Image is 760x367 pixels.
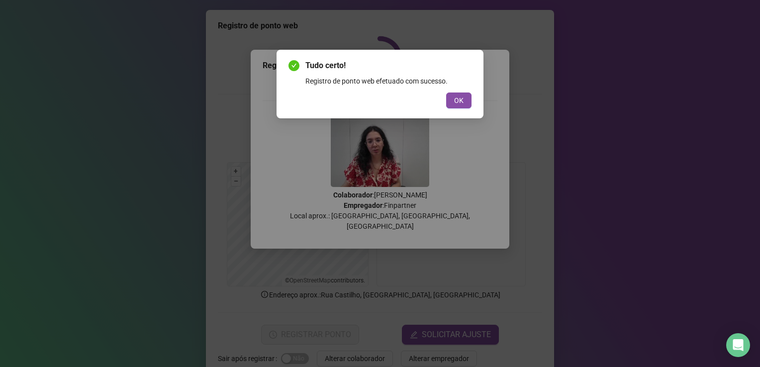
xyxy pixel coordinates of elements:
[446,92,472,108] button: OK
[288,60,299,71] span: check-circle
[454,95,464,106] span: OK
[305,76,472,87] div: Registro de ponto web efetuado com sucesso.
[305,60,472,72] span: Tudo certo!
[726,333,750,357] div: Open Intercom Messenger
